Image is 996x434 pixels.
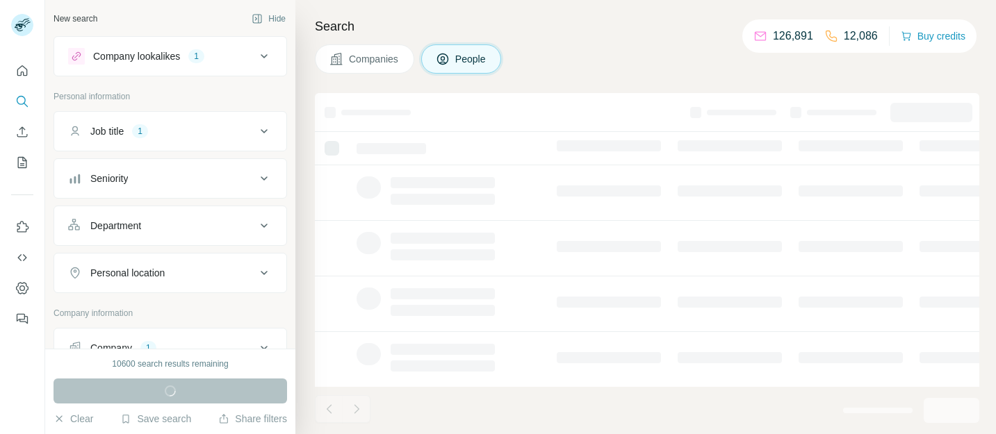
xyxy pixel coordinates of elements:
[218,412,287,426] button: Share filters
[242,8,295,29] button: Hide
[54,40,286,73] button: Company lookalikes1
[11,276,33,301] button: Dashboard
[11,119,33,144] button: Enrich CSV
[11,245,33,270] button: Use Surfe API
[188,50,204,62] div: 1
[54,307,287,319] p: Company information
[90,219,141,233] div: Department
[315,17,979,36] h4: Search
[90,172,128,185] div: Seniority
[773,28,813,44] p: 126,891
[54,12,97,25] div: New search
[54,90,287,103] p: Personal information
[93,49,180,63] div: Company lookalikes
[11,89,33,114] button: Search
[54,256,286,290] button: Personal location
[90,124,124,138] div: Job title
[120,412,191,426] button: Save search
[90,266,165,280] div: Personal location
[140,342,156,354] div: 1
[132,125,148,137] div: 1
[54,115,286,148] button: Job title1
[11,58,33,83] button: Quick start
[54,412,93,426] button: Clear
[11,215,33,240] button: Use Surfe on LinkedIn
[90,341,132,355] div: Company
[901,26,965,46] button: Buy credits
[349,52,400,66] span: Companies
[455,52,487,66] span: People
[11,306,33,331] button: Feedback
[11,150,33,175] button: My lists
[54,209,286,242] button: Department
[54,162,286,195] button: Seniority
[54,331,286,365] button: Company1
[112,358,228,370] div: 10600 search results remaining
[844,28,878,44] p: 12,086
